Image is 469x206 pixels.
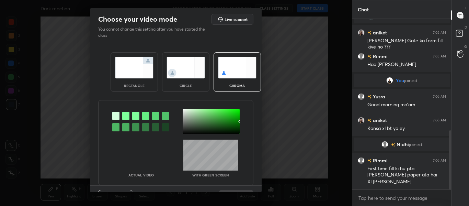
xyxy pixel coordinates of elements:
[371,29,387,36] h6: aniket
[352,19,451,189] div: grid
[433,31,446,35] div: 7:05 AM
[465,25,467,30] p: D
[367,125,446,132] div: Konsa xl bt ya ey
[367,119,371,122] img: no-rating-badge.077c3623.svg
[115,57,153,78] img: normalScreenIcon.ae25ed63.svg
[433,118,446,122] div: 7:06 AM
[371,53,388,60] h6: Rimmi
[358,157,365,164] img: default.png
[386,77,393,84] img: a1ea09021660488db1bc71b5356ddf31.jpg
[98,26,209,39] p: You cannot change this setting after you have started the class
[433,54,446,58] div: 7:05 AM
[218,57,256,78] img: chromaScreenIcon.c19ab0a0.svg
[225,17,248,21] h5: Live support
[391,143,395,147] img: no-rating-badge.077c3623.svg
[433,159,446,163] div: 7:06 AM
[367,61,446,68] div: Haa [PERSON_NAME]
[358,53,365,60] img: default.png
[404,78,417,83] span: joined
[396,78,404,83] span: You
[172,84,199,87] div: circle
[367,95,371,99] img: no-rating-badge.077c3623.svg
[98,15,177,24] h2: Choose your video mode
[128,173,154,177] p: Actual Video
[352,0,374,19] p: Chat
[409,142,422,147] span: joined
[397,142,409,147] span: Nidhi
[465,6,467,11] p: T
[371,117,387,124] h6: aniket
[371,157,388,164] h6: Rimmi
[464,44,467,49] p: G
[423,14,436,19] span: joined
[382,14,423,19] span: [PERSON_NAME]
[224,84,251,87] div: chroma
[367,165,446,178] div: First time fill ki hu pta [PERSON_NAME] paper ata hai
[358,93,365,100] img: default.png
[98,190,133,204] button: Previous
[358,29,365,36] img: d927ead1100745ec8176353656eda1f8.jpg
[167,57,205,78] img: circleScreenIcon.acc0effb.svg
[358,117,365,124] img: d927ead1100745ec8176353656eda1f8.jpg
[367,178,446,185] div: Xl [PERSON_NAME]
[367,101,446,108] div: Good morning ma'am
[121,84,148,87] div: rectangle
[367,31,371,35] img: no-rating-badge.077c3623.svg
[192,173,229,177] p: With green screen
[433,95,446,99] div: 7:06 AM
[367,159,371,163] img: no-rating-badge.077c3623.svg
[367,37,446,51] div: [PERSON_NAME] Gate ka form fill kiye ho ???
[371,93,385,100] h6: Yusra
[367,55,371,58] img: no-rating-badge.077c3623.svg
[381,141,388,148] img: default.png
